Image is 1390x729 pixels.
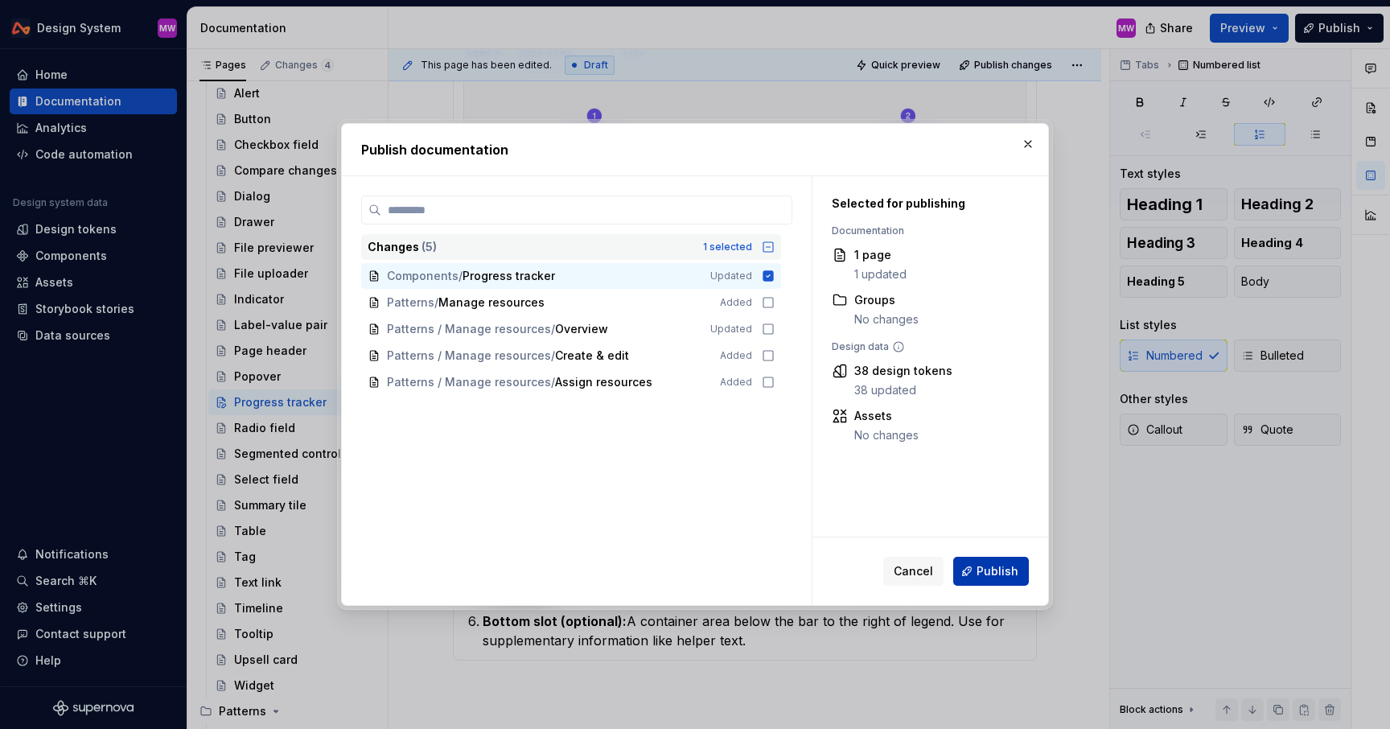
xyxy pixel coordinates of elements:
div: Selected for publishing [832,196,1021,212]
span: Assign resources [555,374,652,390]
span: / [551,321,555,337]
span: / [551,374,555,390]
span: Updated [710,270,752,282]
span: Components [387,268,459,284]
div: 1 page [854,247,907,263]
span: Patterns / Manage resources [387,348,551,364]
span: Patterns / Manage resources [387,321,551,337]
div: Changes [368,239,693,255]
span: Cancel [894,563,933,579]
div: 38 design tokens [854,363,952,379]
button: Cancel [883,557,944,586]
button: Publish [953,557,1029,586]
div: 1 selected [703,241,752,253]
span: Patterns [387,294,434,311]
span: ( 5 ) [422,240,437,253]
span: / [459,268,463,284]
span: Overview [555,321,608,337]
span: Added [720,296,752,309]
span: Updated [710,323,752,336]
span: Patterns / Manage resources [387,374,551,390]
span: Publish [977,563,1018,579]
div: 38 updated [854,382,952,398]
div: Documentation [832,224,1021,237]
span: Manage resources [438,294,545,311]
span: Added [720,376,752,389]
div: Groups [854,292,919,308]
span: Progress tracker [463,268,555,284]
h2: Publish documentation [361,140,1029,159]
span: Added [720,349,752,362]
span: / [551,348,555,364]
div: 1 updated [854,266,907,282]
div: No changes [854,311,919,327]
div: Design data [832,340,1021,353]
div: No changes [854,427,919,443]
div: Assets [854,408,919,424]
span: Create & edit [555,348,629,364]
span: / [434,294,438,311]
